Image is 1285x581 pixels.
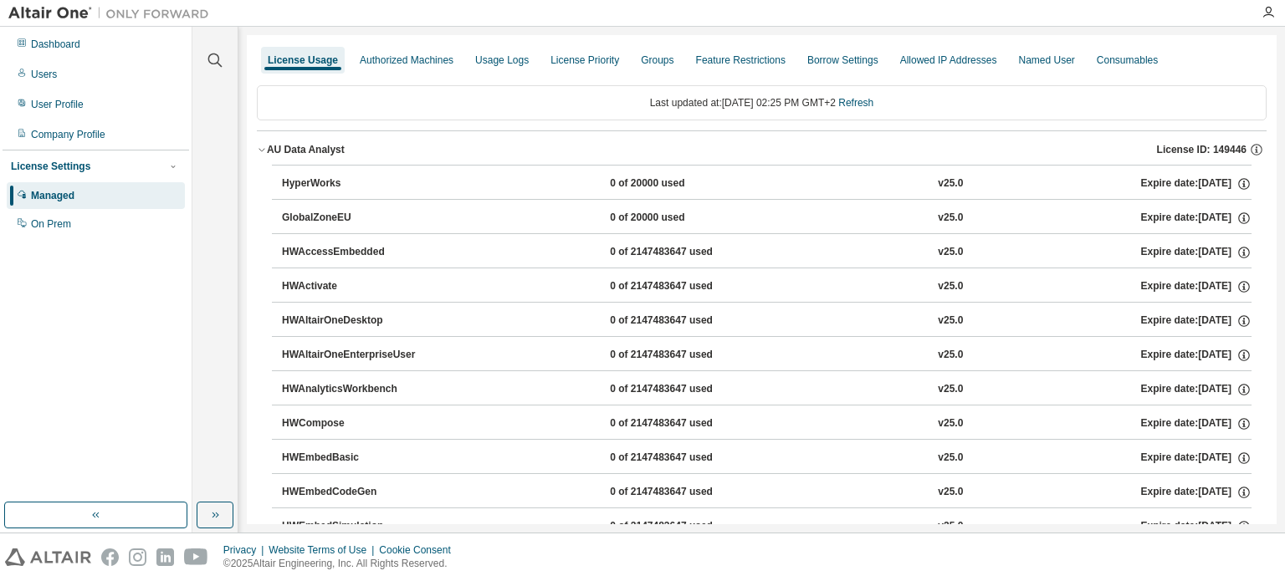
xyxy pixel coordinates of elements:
p: © 2025 Altair Engineering, Inc. All Rights Reserved. [223,557,461,571]
div: HWActivate [282,279,433,294]
div: Expire date: [DATE] [1141,519,1252,534]
div: Expire date: [DATE] [1141,245,1252,260]
img: Altair One [8,5,218,22]
div: Dashboard [31,38,80,51]
div: HWEmbedBasic [282,451,433,466]
div: Company Profile [31,128,105,141]
button: HWCompose0 of 2147483647 usedv25.0Expire date:[DATE] [282,405,1252,442]
div: GlobalZoneEU [282,211,433,226]
div: Expire date: [DATE] [1141,279,1252,294]
div: Allowed IP Addresses [900,54,997,67]
div: v25.0 [938,348,963,363]
div: Usage Logs [475,54,529,67]
div: Cookie Consent [379,543,460,557]
img: facebook.svg [101,548,119,566]
a: Refresh [838,97,873,109]
div: Feature Restrictions [696,54,786,67]
div: Authorized Machines [360,54,453,67]
div: On Prem [31,217,71,231]
div: v25.0 [938,382,963,397]
button: HWAltairOneDesktop0 of 2147483647 usedv25.0Expire date:[DATE] [282,303,1252,339]
button: HWAnalyticsWorkbench0 of 2147483647 usedv25.0Expire date:[DATE] [282,371,1252,408]
div: HWEmbedSimulation [282,519,433,534]
div: 0 of 2147483647 used [610,519,760,534]
div: v25.0 [938,416,963,431]
div: v25.0 [938,313,963,329]
button: GlobalZoneEU0 of 20000 usedv25.0Expire date:[DATE] [282,200,1252,237]
div: Expire date: [DATE] [1141,382,1252,397]
div: Expire date: [DATE] [1141,485,1252,500]
div: v25.0 [938,211,963,226]
div: 0 of 2147483647 used [610,245,760,260]
div: Consumables [1097,54,1158,67]
div: Last updated at: [DATE] 02:25 PM GMT+2 [257,85,1267,120]
div: 0 of 20000 used [610,176,760,191]
div: HWCompose [282,416,433,431]
div: 0 of 2147483647 used [610,382,760,397]
div: HWAltairOneDesktop [282,313,433,329]
div: Expire date: [DATE] [1141,211,1252,226]
div: v25.0 [938,451,963,466]
div: Expire date: [DATE] [1141,176,1252,191]
div: License Settings [11,160,90,173]
div: v25.0 [938,245,963,260]
div: License Priority [550,54,619,67]
div: HyperWorks [282,176,433,191]
div: v25.0 [938,485,963,500]
button: AU Data AnalystLicense ID: 149446 [257,131,1267,168]
div: 0 of 2147483647 used [610,416,760,431]
button: HWEmbedCodeGen0 of 2147483647 usedv25.0Expire date:[DATE] [282,474,1252,511]
div: HWAccessEmbedded [282,245,433,260]
div: Privacy [223,543,269,557]
div: Groups [641,54,673,67]
div: 0 of 20000 used [610,211,760,226]
img: linkedin.svg [156,548,174,566]
div: Borrow Settings [807,54,878,67]
div: v25.0 [938,519,963,534]
button: HWActivate0 of 2147483647 usedv25.0Expire date:[DATE] [282,268,1252,305]
button: HWAltairOneEnterpriseUser0 of 2147483647 usedv25.0Expire date:[DATE] [282,337,1252,374]
div: Expire date: [DATE] [1141,348,1252,363]
div: User Profile [31,98,84,111]
div: Expire date: [DATE] [1141,451,1252,466]
button: HyperWorks0 of 20000 usedv25.0Expire date:[DATE] [282,166,1252,202]
span: License ID: 149446 [1157,143,1247,156]
img: youtube.svg [184,548,208,566]
div: Expire date: [DATE] [1141,416,1252,431]
div: v25.0 [938,279,963,294]
div: 0 of 2147483647 used [610,485,760,500]
div: Named User [1018,54,1074,67]
div: Managed [31,189,74,202]
button: HWEmbedSimulation0 of 2147483647 usedv25.0Expire date:[DATE] [282,508,1252,545]
div: Users [31,68,57,81]
div: Website Terms of Use [269,543,379,557]
div: License Usage [268,54,338,67]
div: 0 of 2147483647 used [610,348,760,363]
img: instagram.svg [129,548,146,566]
div: Expire date: [DATE] [1141,313,1252,329]
div: HWAnalyticsWorkbench [282,382,433,397]
button: HWEmbedBasic0 of 2147483647 usedv25.0Expire date:[DATE] [282,440,1252,477]
button: HWAccessEmbedded0 of 2147483647 usedv25.0Expire date:[DATE] [282,234,1252,271]
div: 0 of 2147483647 used [610,451,760,466]
div: HWEmbedCodeGen [282,485,433,500]
div: AU Data Analyst [267,143,345,156]
div: v25.0 [938,176,963,191]
div: 0 of 2147483647 used [610,279,760,294]
div: 0 of 2147483647 used [610,313,760,329]
div: HWAltairOneEnterpriseUser [282,348,433,363]
img: altair_logo.svg [5,548,91,566]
